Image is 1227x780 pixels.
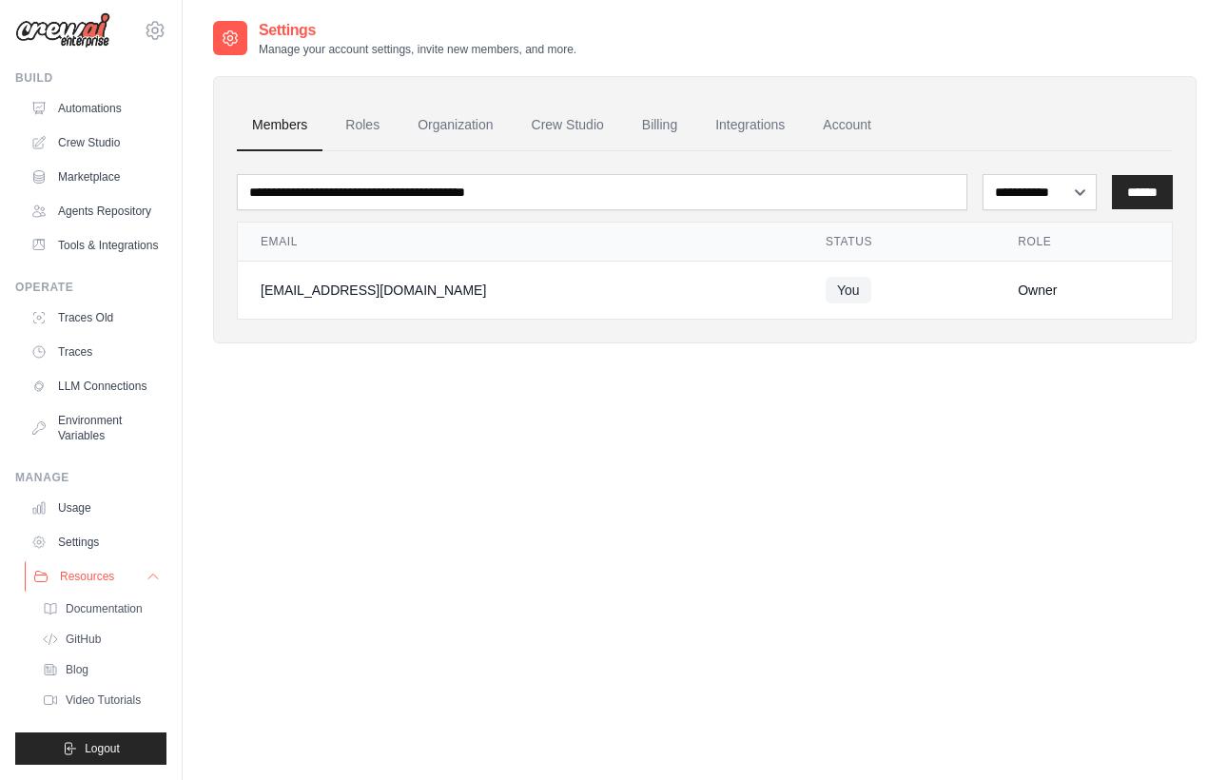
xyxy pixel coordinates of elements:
span: Resources [60,569,114,584]
span: Documentation [66,601,143,616]
a: Documentation [34,595,166,622]
a: Traces Old [23,302,166,333]
a: Billing [627,100,692,151]
div: [EMAIL_ADDRESS][DOMAIN_NAME] [261,281,780,300]
p: Manage your account settings, invite new members, and more. [259,42,576,57]
a: GitHub [34,626,166,653]
div: Owner [1018,281,1149,300]
a: Integrations [700,100,800,151]
a: Account [808,100,886,151]
span: GitHub [66,632,101,647]
a: Members [237,100,322,151]
a: Organization [402,100,508,151]
h2: Settings [259,19,576,42]
div: Manage [15,470,166,485]
a: Usage [23,493,166,523]
span: Video Tutorials [66,692,141,708]
a: Roles [330,100,395,151]
button: Resources [25,561,168,592]
span: Blog [66,662,88,677]
span: Logout [85,741,120,756]
a: Environment Variables [23,405,166,451]
th: Role [995,223,1172,262]
a: Video Tutorials [34,687,166,713]
button: Logout [15,732,166,765]
th: Status [803,223,995,262]
img: Logo [15,12,110,49]
th: Email [238,223,803,262]
span: You [826,277,871,303]
a: Traces [23,337,166,367]
div: Operate [15,280,166,295]
a: Crew Studio [516,100,619,151]
a: LLM Connections [23,371,166,401]
a: Crew Studio [23,127,166,158]
a: Automations [23,93,166,124]
a: Tools & Integrations [23,230,166,261]
a: Marketplace [23,162,166,192]
a: Blog [34,656,166,683]
a: Agents Repository [23,196,166,226]
a: Settings [23,527,166,557]
div: Build [15,70,166,86]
